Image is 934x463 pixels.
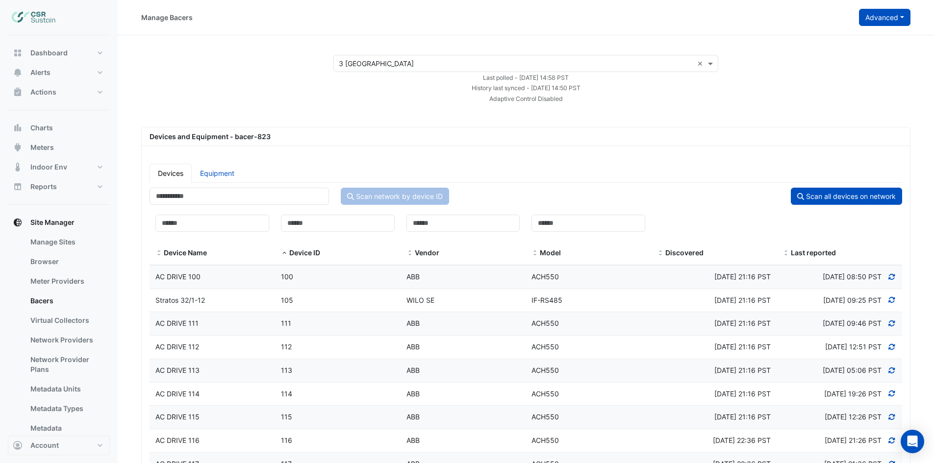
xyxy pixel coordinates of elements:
[406,249,413,257] span: Vendor
[281,272,293,281] span: 100
[8,63,110,82] button: Alerts
[23,350,110,379] a: Network Provider Plans
[714,296,771,304] span: Tue 26-Aug-2025 14:16 BST
[406,272,420,281] span: ABB
[13,68,23,77] app-icon: Alerts
[859,9,910,26] button: Advanced
[714,272,771,281] span: Tue 26-Aug-2025 14:16 BST
[887,436,896,444] a: Refresh
[8,157,110,177] button: Indoor Env
[531,319,559,327] span: ACH550
[823,366,882,374] span: Discovered at
[406,390,420,398] span: ABB
[23,252,110,271] a: Browser
[823,296,882,304] span: Discovered at
[281,390,292,398] span: 114
[289,248,320,257] span: Device ID
[887,296,896,304] a: Refresh
[657,249,664,257] span: Discovered
[8,82,110,102] button: Actions
[531,413,559,421] span: ACH550
[406,413,420,421] span: ABB
[155,413,200,421] span: AC DRIVE 115
[406,296,434,304] span: WILO SE
[714,319,771,327] span: Tue 26-Aug-2025 14:16 BST
[23,291,110,311] a: Bacers
[30,123,53,133] span: Charts
[13,218,23,227] app-icon: Site Manager
[8,43,110,63] button: Dashboard
[281,249,288,257] span: Device ID
[13,48,23,58] app-icon: Dashboard
[540,248,561,257] span: Model
[697,58,706,69] span: Clear
[472,84,581,92] small: Wed 03-Sep-2025 07:50 BST
[665,248,704,257] span: Discovered
[714,342,771,351] span: Tue 26-Aug-2025 14:16 BST
[30,143,54,152] span: Meters
[887,319,896,327] a: Refresh
[531,342,559,351] span: ACH550
[13,143,23,152] app-icon: Meters
[824,390,882,398] span: Discovered at
[8,213,110,232] button: Site Manager
[887,390,896,398] a: Refresh
[155,366,200,374] span: AC DRIVE 113
[13,123,23,133] app-icon: Charts
[531,296,562,304] span: IF-RS485
[8,436,110,455] button: Account
[901,430,924,453] div: Open Intercom Messenger
[887,272,896,281] a: Refresh
[281,342,292,351] span: 112
[281,436,292,444] span: 116
[714,390,771,398] span: Tue 26-Aug-2025 14:16 BST
[30,218,75,227] span: Site Manager
[281,366,292,374] span: 113
[823,319,882,327] span: Discovered at
[192,164,243,183] a: Equipment
[13,87,23,97] app-icon: Actions
[791,188,902,205] button: Scan all devices on network
[887,366,896,374] a: Refresh
[23,399,110,418] a: Metadata Types
[783,249,789,257] span: Last reported
[281,296,293,304] span: 105
[281,319,291,327] span: 111
[13,182,23,192] app-icon: Reports
[8,138,110,157] button: Meters
[531,390,559,398] span: ACH550
[531,249,538,257] span: Model
[144,131,908,142] div: Devices and Equipment - bacer-823
[30,87,56,97] span: Actions
[23,311,110,330] a: Virtual Collectors
[483,74,569,81] small: Wed 03-Sep-2025 07:58 BST
[155,296,205,304] span: Stratos 32/1-12
[155,390,200,398] span: AC DRIVE 114
[30,182,57,192] span: Reports
[23,232,110,252] a: Manage Sites
[713,436,771,444] span: Tue 26-Aug-2025 15:36 BST
[825,436,882,444] span: Discovered at
[30,68,50,77] span: Alerts
[823,272,882,281] span: Discovered at
[155,436,200,444] span: AC DRIVE 116
[825,413,882,421] span: Discovered at
[531,366,559,374] span: ACH550
[8,118,110,138] button: Charts
[23,330,110,350] a: Network Providers
[489,95,563,102] small: Adaptive Control Disabled
[30,48,68,58] span: Dashboard
[155,342,199,351] span: AC DRIVE 112
[406,342,420,351] span: ABB
[13,162,23,172] app-icon: Indoor Env
[8,177,110,196] button: Reports
[791,248,836,257] span: Last reported
[155,272,201,281] span: AC DRIVE 100
[30,162,67,172] span: Indoor Env
[150,164,192,183] a: Devices
[825,342,882,351] span: Discovered at
[155,249,162,257] span: Device Name
[23,418,110,438] a: Metadata
[531,436,559,444] span: ACH550
[531,272,559,281] span: ACH550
